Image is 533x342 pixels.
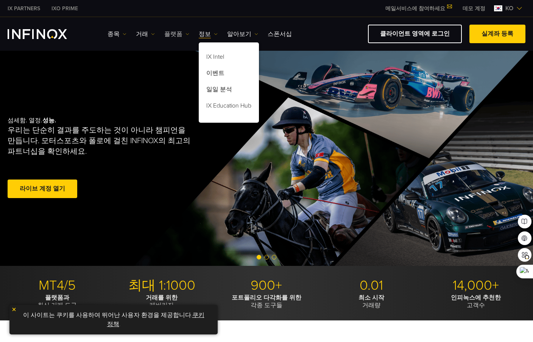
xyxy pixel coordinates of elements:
a: 이벤트 [199,66,259,83]
a: 정보 [199,30,218,39]
a: INFINOX [2,5,46,12]
a: 라이브 계정 열기 [8,180,77,198]
strong: 거래를 위한 [146,294,178,301]
strong: 플랫폼과 [45,294,69,301]
a: INFINOX MENU [457,5,491,12]
a: 스폰서십 [268,30,292,39]
a: 거래 [136,30,155,39]
a: IX Intel [199,50,259,66]
a: 메일서비스에 참여하세요 [380,5,457,12]
a: 알아보기 [227,30,258,39]
span: ko [502,4,516,13]
span: Go to slide 2 [264,255,269,259]
p: 이 사이트는 쿠키를 사용하여 뛰어난 사용자 환경을 제공합니다. . [13,309,214,331]
p: 900+ [217,277,316,294]
strong: 포트폴리오 다각화를 위한 [232,294,301,301]
strong: 성능. [42,117,56,124]
a: 일일 분석 [199,83,259,99]
p: 최대 1:1000 [112,277,212,294]
a: IX Education Hub [199,99,259,115]
span: Go to slide 3 [272,255,276,259]
p: 각종 도구들 [217,294,316,309]
span: Go to slide 1 [257,255,261,259]
p: 최신 거래 도구 [8,294,107,309]
p: 우리는 단순히 결과를 주도하는 것이 아니라 챔피언을 만듭니다. 모터스포츠와 폴로에 걸친 INFINOX의 최고의 파트너십을 확인하세요. [8,125,194,157]
p: 거래량 [322,294,421,309]
div: 섬세함. 열정. [8,105,241,212]
p: 고객수 [426,294,525,309]
p: 레버리지 [112,294,212,309]
strong: 최소 시작 [358,294,384,301]
p: 14,000+ [426,277,525,294]
a: 클라이언트 영역에 로그인 [368,25,462,43]
a: 플랫폼 [164,30,189,39]
strong: 인피녹스에 추천한 [451,294,501,301]
a: INFINOX [46,5,84,12]
p: 0.01 [322,277,421,294]
a: 종목 [108,30,126,39]
a: INFINOX Logo [8,29,85,39]
img: yellow close icon [11,307,17,312]
a: 실계좌 등록 [469,25,525,43]
p: MT4/5 [8,277,107,294]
